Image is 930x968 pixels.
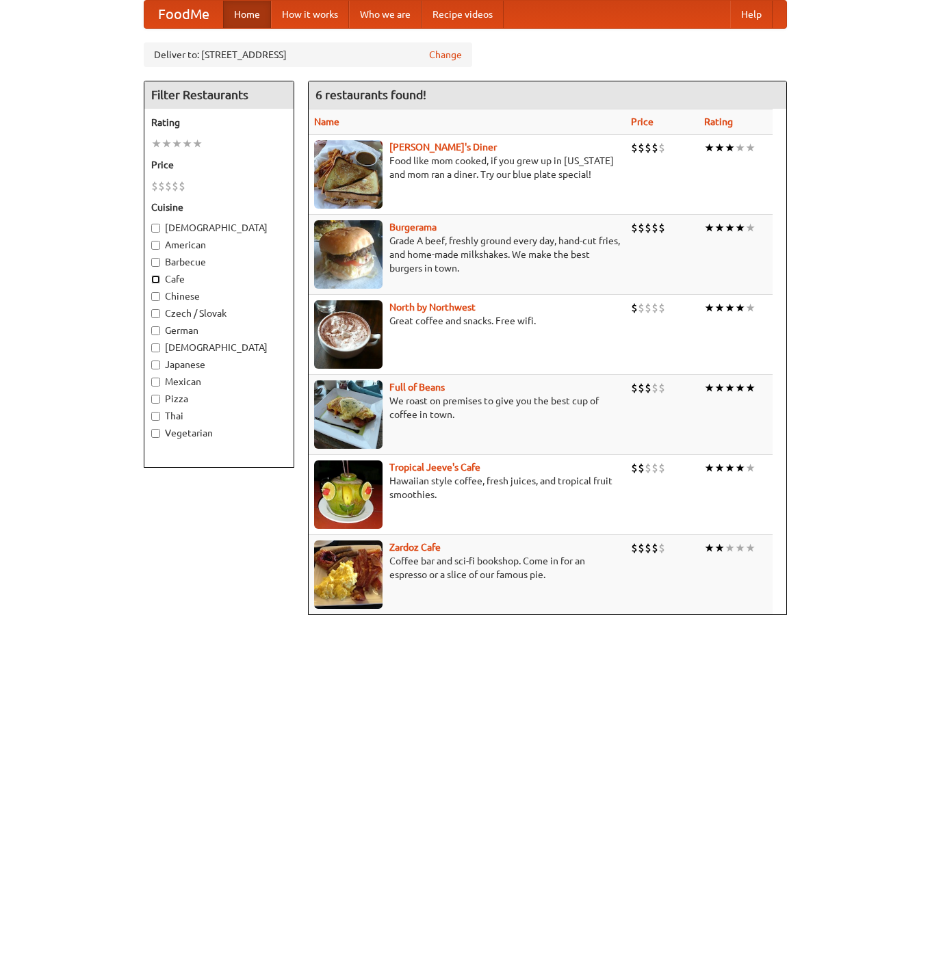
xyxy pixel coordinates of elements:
[151,375,287,389] label: Mexican
[314,460,383,529] img: jeeves.jpg
[745,140,755,155] li: ★
[645,140,651,155] li: $
[151,429,160,438] input: Vegetarian
[144,81,294,109] h4: Filter Restaurants
[151,412,160,421] input: Thai
[158,179,165,194] li: $
[714,540,725,555] li: ★
[658,220,665,235] li: $
[151,361,160,369] input: Japanese
[645,540,651,555] li: $
[704,116,733,127] a: Rating
[314,540,383,609] img: zardoz.jpg
[422,1,504,28] a: Recipe videos
[314,116,339,127] a: Name
[192,136,203,151] li: ★
[735,300,745,315] li: ★
[314,234,620,275] p: Grade A beef, freshly ground every day, hand-cut fries, and home-made milkshakes. We make the bes...
[631,220,638,235] li: $
[725,380,735,395] li: ★
[638,220,645,235] li: $
[714,300,725,315] li: ★
[389,382,445,393] b: Full of Beans
[745,380,755,395] li: ★
[151,292,160,301] input: Chinese
[704,380,714,395] li: ★
[314,140,383,209] img: sallys.jpg
[735,460,745,475] li: ★
[162,136,172,151] li: ★
[314,394,620,421] p: We roast on premises to give you the best cup of coffee in town.
[151,238,287,252] label: American
[389,142,497,153] b: [PERSON_NAME]'s Diner
[658,540,665,555] li: $
[714,140,725,155] li: ★
[314,554,620,581] p: Coffee bar and sci-fi bookshop. Come in for an espresso or a slice of our famous pie.
[389,542,441,553] a: Zardoz Cafe
[151,272,287,286] label: Cafe
[151,326,160,335] input: German
[315,88,426,101] ng-pluralize: 6 restaurants found!
[151,378,160,387] input: Mexican
[389,462,480,473] a: Tropical Jeeve's Cafe
[725,460,735,475] li: ★
[725,540,735,555] li: ★
[151,179,158,194] li: $
[704,140,714,155] li: ★
[631,300,638,315] li: $
[144,42,472,67] div: Deliver to: [STREET_ADDRESS]
[745,460,755,475] li: ★
[389,302,476,313] a: North by Northwest
[172,136,182,151] li: ★
[172,179,179,194] li: $
[735,380,745,395] li: ★
[151,392,287,406] label: Pizza
[658,460,665,475] li: $
[144,1,223,28] a: FoodMe
[651,140,658,155] li: $
[151,275,160,284] input: Cafe
[179,179,185,194] li: $
[151,224,160,233] input: [DEMOGRAPHIC_DATA]
[651,460,658,475] li: $
[658,300,665,315] li: $
[704,460,714,475] li: ★
[638,460,645,475] li: $
[151,158,287,172] h5: Price
[638,140,645,155] li: $
[645,220,651,235] li: $
[631,116,654,127] a: Price
[658,140,665,155] li: $
[745,220,755,235] li: ★
[151,289,287,303] label: Chinese
[151,116,287,129] h5: Rating
[151,258,160,267] input: Barbecue
[631,540,638,555] li: $
[631,140,638,155] li: $
[638,540,645,555] li: $
[314,154,620,181] p: Food like mom cooked, if you grew up in [US_STATE] and mom ran a diner. Try our blue plate special!
[725,140,735,155] li: ★
[714,220,725,235] li: ★
[638,380,645,395] li: $
[151,426,287,440] label: Vegetarian
[704,540,714,555] li: ★
[651,380,658,395] li: $
[223,1,271,28] a: Home
[631,460,638,475] li: $
[151,221,287,235] label: [DEMOGRAPHIC_DATA]
[745,300,755,315] li: ★
[271,1,349,28] a: How it works
[658,380,665,395] li: $
[389,222,437,233] a: Burgerama
[735,540,745,555] li: ★
[314,300,383,369] img: north.jpg
[151,409,287,423] label: Thai
[151,306,287,320] label: Czech / Slovak
[151,309,160,318] input: Czech / Slovak
[151,136,162,151] li: ★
